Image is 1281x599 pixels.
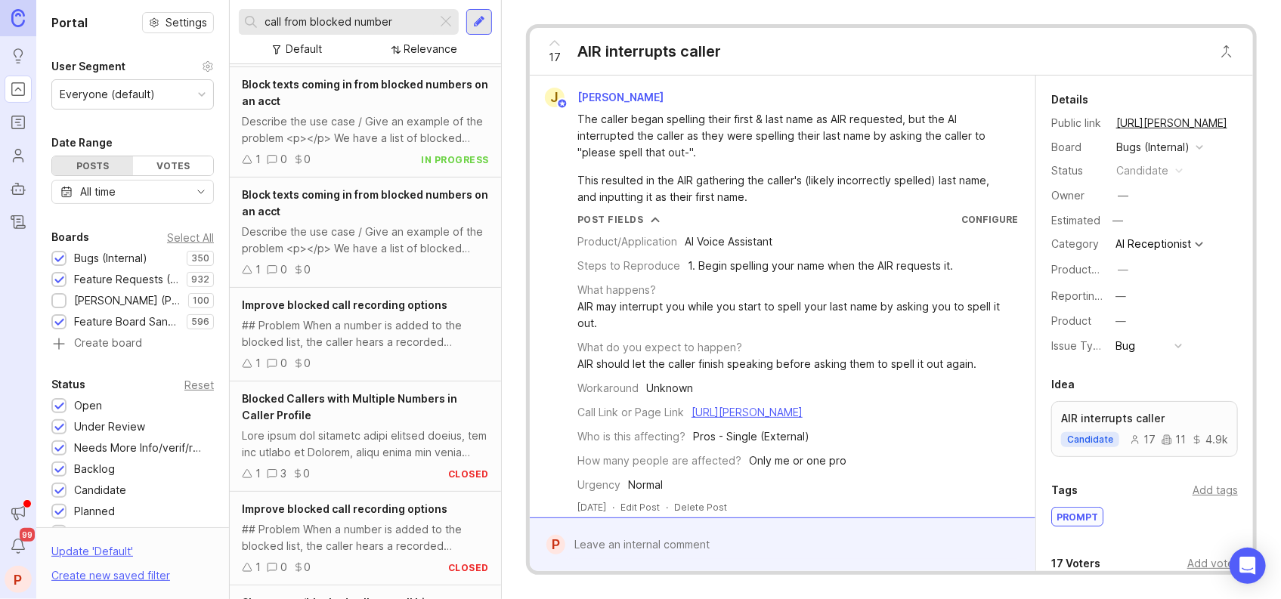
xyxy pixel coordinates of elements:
div: Reset [184,381,214,389]
span: 99 [20,528,35,542]
div: · [666,501,668,514]
div: Tags [1051,481,1078,499]
time: [DATE] [577,502,606,513]
div: Feature Board Sandbox [DATE] [74,313,179,330]
div: Urgency [577,477,620,493]
div: — [1115,288,1126,304]
div: Add tags [1193,482,1238,499]
label: Reporting Team [1051,289,1132,302]
div: prompt [1052,508,1103,526]
div: P [546,535,565,554]
div: Update ' Default ' [51,543,133,567]
div: 3 [280,465,286,482]
div: [PERSON_NAME] (Public) [74,292,181,309]
a: Roadmaps [5,109,32,136]
div: J [545,88,565,107]
div: Status [1051,162,1104,179]
a: Portal [5,76,32,103]
a: [URL][PERSON_NAME] [692,406,803,418]
div: Details [1051,91,1088,109]
div: in progress [422,153,490,166]
div: 0 [280,355,287,372]
div: Create new saved filter [51,567,170,584]
div: Board [1051,139,1104,156]
span: Improve blocked call recording options [242,502,447,515]
a: Block texts coming in from blocked numbers on an acctDescribe the use case / Give an example of t... [230,67,501,178]
div: Bugs (Internal) [1116,139,1190,156]
button: Close button [1211,36,1242,66]
div: Select All [167,233,214,242]
button: Post Fields [577,213,661,226]
div: AI Voice Assistant [685,233,772,250]
div: Normal [628,477,663,493]
div: What do you expect to happen? [577,339,742,356]
div: 17 [1130,434,1156,445]
label: Issue Type [1051,339,1106,352]
div: — [1118,261,1128,278]
div: closed [448,468,489,480]
a: J[PERSON_NAME] [536,88,676,107]
a: Changelog [5,208,32,236]
div: — [1115,313,1126,329]
a: Settings [142,12,214,33]
div: 0 [304,261,311,278]
div: ## Problem When a number is added to the blocked list, the caller hears a recorded message that s... [242,521,489,554]
div: · [612,501,614,514]
div: candidate [1116,162,1168,179]
div: 0 [280,261,287,278]
div: — [1118,187,1128,204]
p: 932 [191,273,209,286]
div: Owner [1051,187,1104,204]
div: Boards [51,228,89,246]
div: 1. Begin spelling your name when the AIR requests it. [688,258,953,274]
div: Status [51,375,85,394]
div: 1 [255,559,261,576]
p: 596 [191,316,209,328]
span: 17 [549,49,561,66]
div: In Progress [74,524,131,541]
div: Everyone (default) [60,86,155,103]
a: AIR interrupts callercandidate17114.9k [1051,401,1238,457]
a: Create board [51,338,214,351]
div: Category [1051,236,1104,252]
a: [URL][PERSON_NAME] [1112,113,1232,133]
div: Estimated [1051,215,1100,226]
div: 0 [280,151,287,168]
div: Public link [1051,115,1104,131]
div: Open Intercom Messenger [1230,548,1266,584]
div: Bug [1115,338,1135,354]
label: Product [1051,314,1091,327]
a: [DATE] [577,501,606,514]
button: ProductboardID [1113,260,1133,279]
a: Blocked Callers with Multiple Numbers in Caller ProfileLore ipsum dol sitametc adipi elitsed doei... [230,381,501,492]
div: AIR may interrupt you while you start to spell your last name by asking you to spell it out. [577,298,1018,332]
p: 350 [191,252,209,264]
div: Post Fields [577,213,644,226]
button: Notifications [5,533,32,560]
div: Posts [52,156,133,175]
div: Votes [133,156,214,175]
div: Planned [74,503,115,520]
div: AI Receptionist [1115,239,1191,249]
div: Feature Requests (Internal) [74,271,179,288]
div: 1 [255,151,261,168]
span: Settings [166,15,207,30]
div: Backlog [74,461,115,477]
button: P [5,566,32,593]
div: 0 [304,559,311,576]
div: Candidate [74,482,126,499]
div: Relevance [404,41,458,57]
div: closed [448,561,489,574]
div: What happens? [577,282,656,298]
div: Default [286,41,323,57]
div: 0 [303,465,310,482]
div: All time [80,184,116,200]
div: 0 [304,355,311,372]
span: Blocked Callers with Multiple Numbers in Caller Profile [242,392,457,421]
div: Only me or one pro [749,452,846,469]
span: Improve blocked call recording options [242,298,447,311]
div: Date Range [51,134,113,152]
input: Search... [265,14,431,30]
div: AIR should let the caller finish speaking before asking them to spell it out again. [577,356,976,372]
